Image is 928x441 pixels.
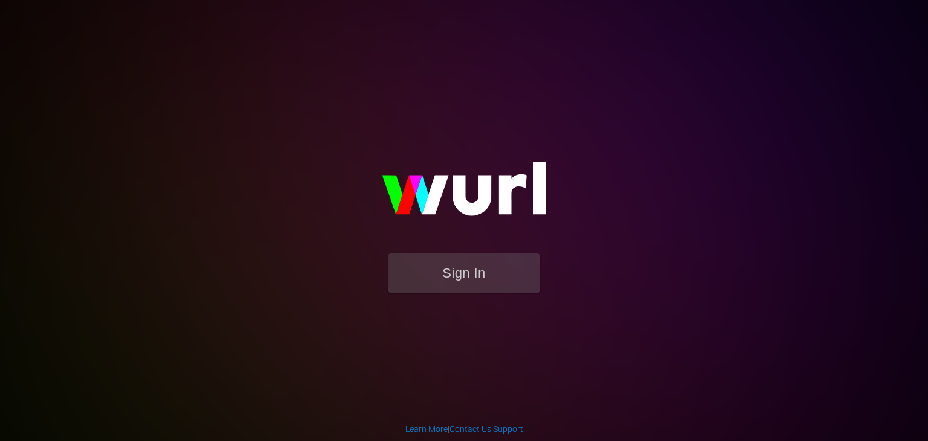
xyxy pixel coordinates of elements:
[405,424,448,434] a: Learn More
[388,253,540,293] button: Sign In
[405,423,523,435] div: | |
[449,424,491,434] a: Contact Us
[343,136,585,253] img: wurl-logo-on-black-223613ac3d8ba8fe6dc639794a292ebdb59501304c7dfd60c99c58986ef67473.svg
[493,424,523,434] a: Support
